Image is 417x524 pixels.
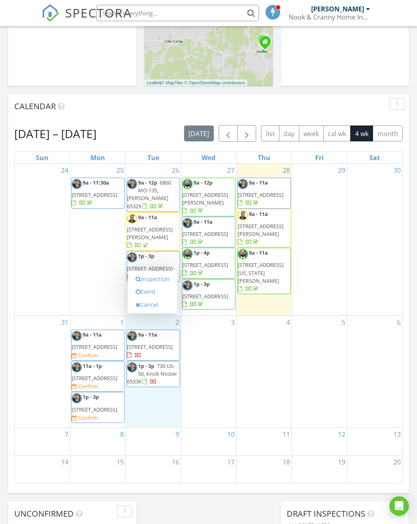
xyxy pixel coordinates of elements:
[226,428,236,441] a: Go to September 10, 2025
[72,179,82,189] img: img_4579.jpeg
[72,393,82,403] img: img_4579.jpeg
[72,331,82,341] img: img_4579.jpeg
[72,343,117,350] span: [STREET_ADDRESS]
[193,218,213,225] span: 9a - 11a
[182,178,235,216] a: 9a - 12p [STREET_ADDRESS][PERSON_NAME]
[147,80,160,85] a: Leaflet
[181,455,236,483] td: Go to September 17, 2025
[392,164,402,177] a: Go to August 30, 2025
[42,11,132,28] a: SPECTORA
[238,249,283,292] a: 9a - 11a [STREET_ADDRESS][US_STATE][PERSON_NAME]
[34,152,50,163] a: Sunday
[83,362,102,370] span: 11a - 1p
[226,456,236,469] a: Go to September 17, 2025
[350,125,373,141] button: 4 wk
[127,252,177,280] a: 1p - 3p [STREET_ADDRESS][US_STATE]
[138,252,154,260] span: 1p - 3p
[292,455,347,483] td: Go to September 19, 2025
[336,456,347,469] a: Go to September 19, 2025
[238,222,283,238] span: [STREET_ADDRESS][PERSON_NAME]
[219,125,238,142] button: Previous
[127,362,137,372] img: img_4579.jpeg
[127,265,173,280] span: [STREET_ADDRESS][US_STATE]
[127,252,137,262] img: img_4579.jpeg
[279,125,299,141] button: day
[395,316,402,329] a: Go to September 6, 2025
[127,343,173,350] span: [STREET_ADDRESS]
[181,164,236,316] td: Go to August 27, 2025
[392,456,402,469] a: Go to September 20, 2025
[182,261,228,269] span: [STREET_ADDRESS]
[14,508,74,519] span: Unconfirmed
[161,80,183,85] a: © MapTiler
[63,428,70,441] a: Go to September 7, 2025
[285,316,292,329] a: Go to September 4, 2025
[238,249,248,259] img: img_6701.jpeg
[193,249,210,256] span: 1p - 4p
[392,428,402,441] a: Go to September 13, 2025
[174,316,181,329] a: Go to September 2, 2025
[265,42,270,46] div: 300 Cedar St, Stover MO 65078
[281,164,292,177] a: Go to August 28, 2025
[138,179,157,186] span: 9a - 12p
[70,316,125,427] td: Go to September 1, 2025
[138,362,154,370] span: 1p - 3p
[78,352,98,359] div: Confirm
[311,5,364,13] div: [PERSON_NAME]
[292,427,347,455] td: Go to September 12, 2025
[347,427,402,455] td: Go to September 13, 2025
[146,152,161,163] a: Tuesday
[237,209,291,248] a: 9a - 11a [STREET_ADDRESS][PERSON_NAME]
[127,226,173,241] span: [STREET_ADDRESS][PERSON_NAME]
[14,101,56,112] span: Calendar
[72,331,117,350] a: 9a - 11a [STREET_ADDRESS]
[389,496,409,516] div: Open Intercom Messenger
[71,330,125,361] a: 9a - 11a [STREET_ADDRESS] Confirm
[72,374,117,382] span: [STREET_ADDRESS]
[127,212,180,251] a: 9a - 11a [STREET_ADDRESS][PERSON_NAME]
[182,248,235,279] a: 1p - 4p [STREET_ADDRESS]
[65,4,132,21] span: SPECTORA
[281,428,292,441] a: Go to September 11, 2025
[15,427,70,455] td: Go to September 7, 2025
[238,179,283,206] a: 9a - 11a [STREET_ADDRESS]
[184,80,245,85] a: © OpenStreetMap contributors
[115,164,125,177] a: Go to August 25, 2025
[256,152,272,163] a: Thursday
[127,179,171,210] a: 9a - 12p 6860 MO-135, [PERSON_NAME] 65329
[127,330,180,361] a: 9a - 11a [STREET_ADDRESS]
[236,164,292,316] td: Go to August 28, 2025
[70,427,125,455] td: Go to September 8, 2025
[236,316,292,427] td: Go to September 4, 2025
[59,316,70,329] a: Go to August 31, 2025
[127,331,173,358] a: 9a - 11a [STREET_ADDRESS]
[182,279,235,310] a: 1p - 3p [STREET_ADDRESS]
[125,455,181,483] td: Go to September 16, 2025
[15,316,70,427] td: Go to August 31, 2025
[83,331,102,338] span: 9a - 11a
[336,428,347,441] a: Go to September 12, 2025
[236,427,292,455] td: Go to September 11, 2025
[72,191,117,198] span: [STREET_ADDRESS]
[200,152,217,163] a: Wednesday
[182,249,228,276] a: 1p - 4p [STREET_ADDRESS]
[127,361,180,387] a: 1p - 3p 730 US-50, Knob Noster 65336
[314,152,325,163] a: Friday
[347,164,402,316] td: Go to August 30, 2025
[323,125,351,141] button: cal wk
[59,456,70,469] a: Go to September 14, 2025
[347,316,402,427] td: Go to September 6, 2025
[127,178,180,212] a: 9a - 12p 6860 MO-135, [PERSON_NAME] 65329
[72,414,98,422] a: Confirm
[72,352,98,359] a: Confirm
[182,280,193,291] img: img_4579.jpeg
[299,125,324,141] button: week
[181,427,236,455] td: Go to September 10, 2025
[125,427,181,455] td: Go to September 9, 2025
[182,218,193,228] img: img_4579.jpeg
[145,79,247,86] div: |
[249,179,268,186] span: 9a - 11a
[261,125,279,141] button: list
[127,179,137,189] img: img_4579.jpeg
[182,179,228,214] a: 9a - 12p [STREET_ADDRESS][PERSON_NAME]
